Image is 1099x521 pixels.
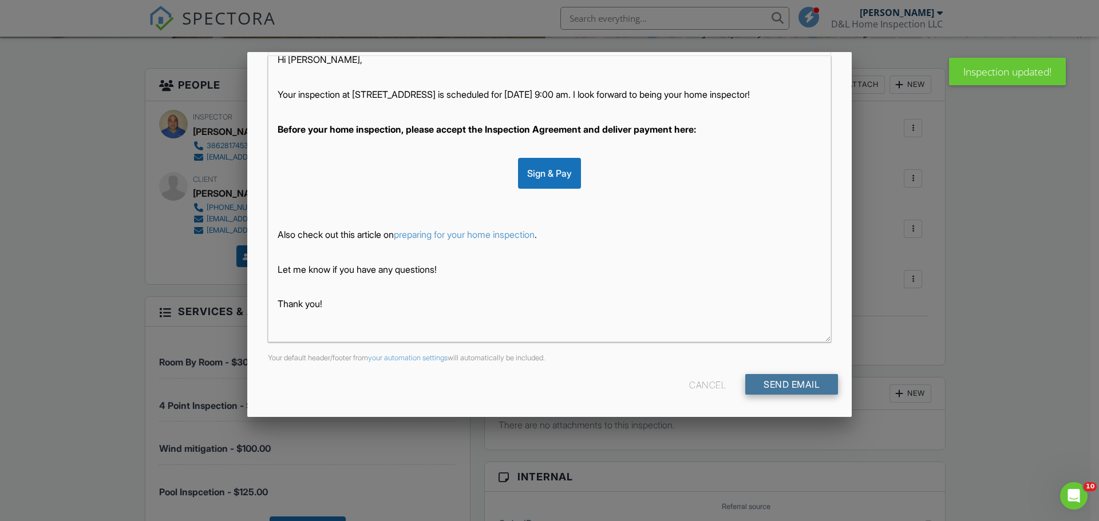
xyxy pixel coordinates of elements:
span: 10 [1084,482,1097,491]
p: Thank you! [278,297,821,310]
div: Cancel [689,374,726,395]
p: Let me know if you have any questions! [278,263,821,276]
iframe: Intercom live chat [1060,482,1088,510]
p: Your inspection at [STREET_ADDRESS] is scheduled for [DATE] 9:00 am. I look forward to being your... [278,88,821,101]
div: Inspection updated! [949,58,1066,85]
div: Sign & Pay [518,158,581,189]
p: Also check out this article on . [278,228,821,241]
a: your automation settings [368,353,448,362]
strong: Before your home inspection, please accept the Inspection Agreement and deliver payment here: [278,124,696,135]
div: Your default header/footer from will automatically be included. [261,353,838,363]
a: preparing for your home inspection [394,229,535,240]
p: Hi [PERSON_NAME], [278,53,821,66]
a: Sign & Pay [518,168,581,179]
input: Send Email [745,374,838,395]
